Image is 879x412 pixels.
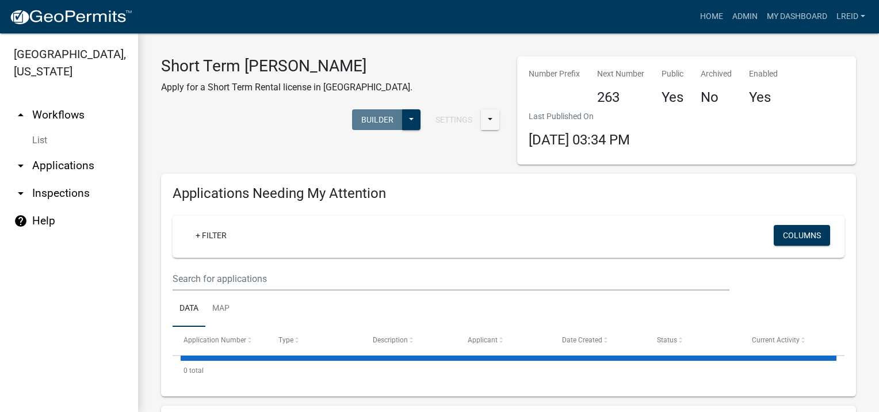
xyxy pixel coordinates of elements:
[597,89,644,106] h4: 263
[646,327,741,354] datatable-header-cell: Status
[597,68,644,80] p: Next Number
[657,336,677,344] span: Status
[14,214,28,228] i: help
[186,225,236,246] a: + Filter
[562,336,602,344] span: Date Created
[749,89,778,106] h4: Yes
[173,291,205,327] a: Data
[352,109,403,130] button: Builder
[362,327,457,354] datatable-header-cell: Description
[14,186,28,200] i: arrow_drop_down
[468,336,498,344] span: Applicant
[373,336,408,344] span: Description
[701,89,732,106] h4: No
[205,291,236,327] a: Map
[267,327,362,354] datatable-header-cell: Type
[161,56,412,76] h3: Short Term [PERSON_NAME]
[161,81,412,94] p: Apply for a Short Term Rental license in [GEOGRAPHIC_DATA].
[184,336,246,344] span: Application Number
[529,68,580,80] p: Number Prefix
[662,68,683,80] p: Public
[14,159,28,173] i: arrow_drop_down
[762,6,832,28] a: My Dashboard
[695,6,728,28] a: Home
[173,327,267,354] datatable-header-cell: Application Number
[740,327,835,354] datatable-header-cell: Current Activity
[551,327,646,354] datatable-header-cell: Date Created
[662,89,683,106] h4: Yes
[457,327,552,354] datatable-header-cell: Applicant
[173,267,729,291] input: Search for applications
[701,68,732,80] p: Archived
[173,185,844,202] h4: Applications Needing My Attention
[426,109,481,130] button: Settings
[749,68,778,80] p: Enabled
[278,336,293,344] span: Type
[728,6,762,28] a: Admin
[14,108,28,122] i: arrow_drop_up
[173,356,844,385] div: 0 total
[774,225,830,246] button: Columns
[752,336,800,344] span: Current Activity
[832,6,870,28] a: LREID
[529,110,630,123] p: Last Published On
[529,132,630,148] span: [DATE] 03:34 PM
